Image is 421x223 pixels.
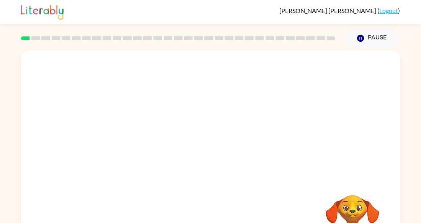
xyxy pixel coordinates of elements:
img: Literably [21,3,64,20]
a: Logout [379,7,398,14]
div: ( ) [279,7,400,14]
button: Pause [344,29,400,47]
span: [PERSON_NAME] [PERSON_NAME] [279,7,377,14]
